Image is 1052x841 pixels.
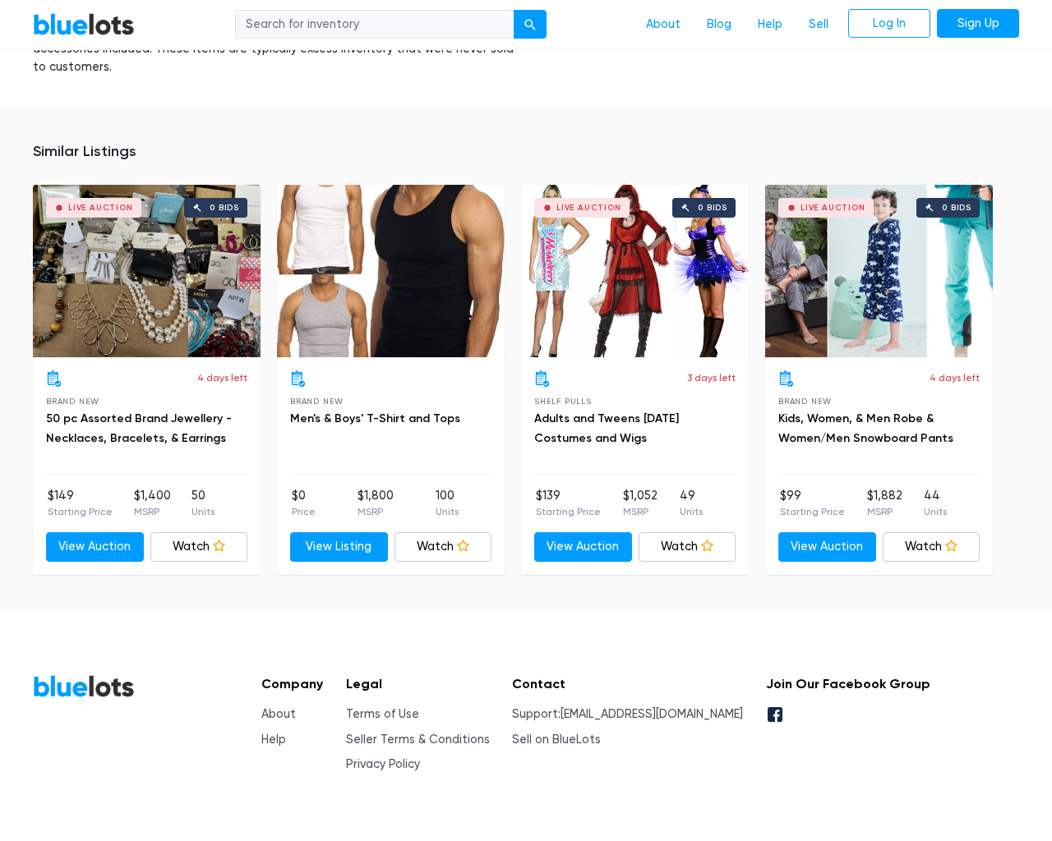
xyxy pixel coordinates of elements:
[235,10,514,39] input: Search for inventory
[623,487,657,520] li: $1,052
[292,504,316,519] p: Price
[698,204,727,212] div: 0 bids
[561,707,743,721] a: [EMAIL_ADDRESS][DOMAIN_NAME]
[924,487,947,520] li: 44
[290,397,344,406] span: Brand New
[346,757,420,771] a: Privacy Policy
[134,487,171,520] li: $1,400
[261,676,323,692] h5: Company
[867,487,902,520] li: $1,882
[687,370,736,385] p: 3 days left
[290,411,460,425] a: Men's & Boys' T-Shirt and Tops
[46,532,144,562] a: View Auction
[536,504,601,519] p: Starting Price
[292,487,316,520] li: $0
[346,707,419,721] a: Terms of Use
[680,504,703,519] p: Units
[48,504,113,519] p: Starting Price
[694,9,745,40] a: Blog
[394,532,492,562] a: Watch
[556,204,621,212] div: Live Auction
[745,9,796,40] a: Help
[191,487,215,520] li: 50
[436,504,459,519] p: Units
[46,411,232,445] a: 50 pc Assorted Brand Jewellery - Necklaces, Bracelets, & Earrings
[197,370,247,385] p: 4 days left
[33,143,1019,161] h5: Similar Listings
[521,185,749,357] a: Live Auction 0 bids
[68,204,133,212] div: Live Auction
[780,487,845,520] li: $99
[150,532,248,562] a: Watch
[534,532,632,562] a: View Auction
[534,397,592,406] span: Shelf Pulls
[633,9,694,40] a: About
[766,676,930,692] h5: Join Our Facebook Group
[680,487,703,520] li: 49
[780,504,845,519] p: Starting Price
[191,504,215,519] p: Units
[765,185,993,357] a: Live Auction 0 bids
[48,487,113,520] li: $149
[33,674,135,698] a: BlueLots
[937,9,1019,39] a: Sign Up
[801,204,865,212] div: Live Auction
[778,411,953,445] a: Kids, Women, & Men Robe & Women/Men Snowboard Pants
[848,9,930,39] a: Log In
[930,370,980,385] p: 4 days left
[924,504,947,519] p: Units
[46,397,99,406] span: Brand New
[778,532,876,562] a: View Auction
[436,487,459,520] li: 100
[261,733,286,747] a: Help
[346,733,490,747] a: Seller Terms & Conditions
[536,487,601,520] li: $139
[346,676,490,692] h5: Legal
[210,204,239,212] div: 0 bids
[623,504,657,519] p: MSRP
[867,504,902,519] p: MSRP
[134,504,171,519] p: MSRP
[512,676,743,692] h5: Contact
[290,532,388,562] a: View Listing
[639,532,736,562] a: Watch
[261,707,296,721] a: About
[778,397,832,406] span: Brand New
[33,185,261,357] a: Live Auction 0 bids
[33,12,135,36] a: BlueLots
[358,487,394,520] li: $1,800
[796,9,842,40] a: Sell
[534,411,679,445] a: Adults and Tweens [DATE] Costumes and Wigs
[512,705,743,724] li: Support:
[942,204,971,212] div: 0 bids
[358,504,394,519] p: MSRP
[883,532,980,562] a: Watch
[512,733,601,747] a: Sell on BlueLots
